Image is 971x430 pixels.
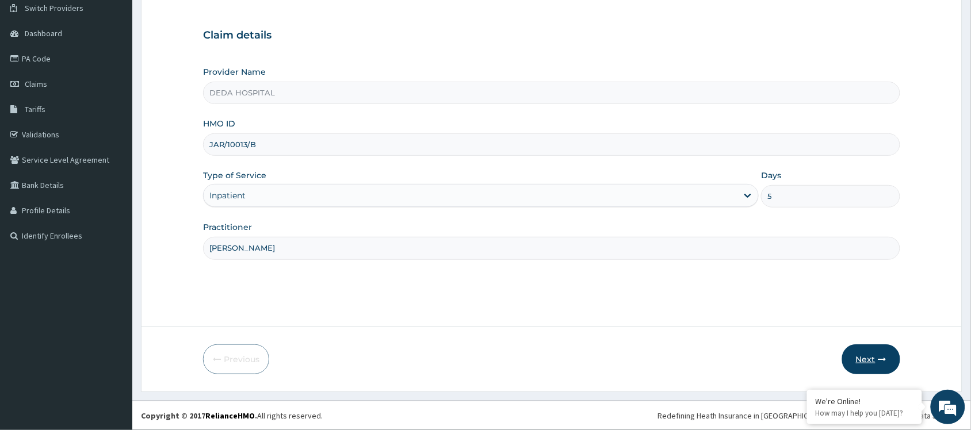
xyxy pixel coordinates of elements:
[25,3,83,13] span: Switch Providers
[203,66,266,78] label: Provider Name
[203,170,266,181] label: Type of Service
[6,298,219,339] textarea: Type your message and hit 'Enter'
[761,170,781,181] label: Days
[658,410,962,421] div: Redefining Heath Insurance in [GEOGRAPHIC_DATA] using Telemedicine and Data Science!
[132,401,971,430] footer: All rights reserved.
[25,104,45,114] span: Tariffs
[67,137,159,253] span: We're online!
[25,79,47,89] span: Claims
[816,396,913,406] div: We're Online!
[203,118,235,129] label: HMO ID
[209,190,246,201] div: Inpatient
[21,57,47,86] img: d_794563401_company_1708531726252_794563401
[60,64,193,79] div: Chat with us now
[189,6,216,33] div: Minimize live chat window
[25,28,62,39] span: Dashboard
[203,29,900,42] h3: Claim details
[203,221,252,233] label: Practitioner
[203,344,269,374] button: Previous
[203,133,900,156] input: Enter HMO ID
[842,344,900,374] button: Next
[141,410,257,421] strong: Copyright © 2017 .
[205,410,255,421] a: RelianceHMO
[203,237,900,259] input: Enter Name
[816,408,913,418] p: How may I help you today?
